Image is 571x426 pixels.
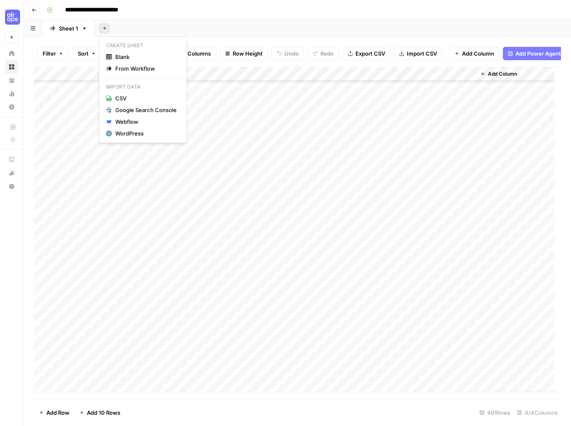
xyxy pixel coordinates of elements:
[284,49,299,58] span: Undo
[5,180,18,193] button: Help + Support
[78,49,89,58] span: Sort
[488,70,517,78] span: Add Column
[343,47,391,60] button: Export CSV
[220,47,268,60] button: Row Height
[5,7,18,28] button: Workspace: Cohort 5
[233,49,263,58] span: Row Height
[462,49,494,58] span: Add Column
[5,10,20,25] img: Cohort 5 Logo
[407,49,437,58] span: Import CSV
[115,106,177,114] div: Google Search Console
[115,117,177,126] div: Webflow
[272,47,304,60] button: Undo
[5,153,18,166] a: AirOps Academy
[37,47,69,60] button: Filter
[394,47,442,60] button: Import CSV
[307,47,339,60] button: Redo
[5,60,18,74] a: Browse
[74,406,125,419] button: Add 10 Rows
[115,129,177,138] div: WordPress
[355,49,385,58] span: Export CSV
[5,100,18,114] a: Settings
[5,47,18,60] a: Home
[5,74,18,87] a: Your Data
[5,167,18,179] div: What's new?
[514,406,561,419] div: 4/4 Columns
[43,49,56,58] span: Filter
[46,408,69,417] span: Add Row
[5,87,18,100] a: Usage
[103,40,183,51] p: Create Sheet
[115,94,177,102] span: CSV
[59,24,78,33] div: Sheet 1
[115,53,177,61] span: Blank
[5,166,18,180] button: What's new?
[515,49,561,58] span: Add Power Agent
[115,64,177,73] span: From Workflow
[34,406,74,419] button: Add Row
[476,406,514,419] div: 481 Rows
[503,47,566,60] button: Add Power Agent
[477,69,520,79] button: Add Column
[168,49,211,58] span: Freeze Columns
[87,408,120,417] span: Add 10 Rows
[103,82,183,92] p: Import Data
[320,49,334,58] span: Redo
[43,20,94,37] a: Sheet 1
[449,47,500,60] button: Add Column
[72,47,102,60] button: Sort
